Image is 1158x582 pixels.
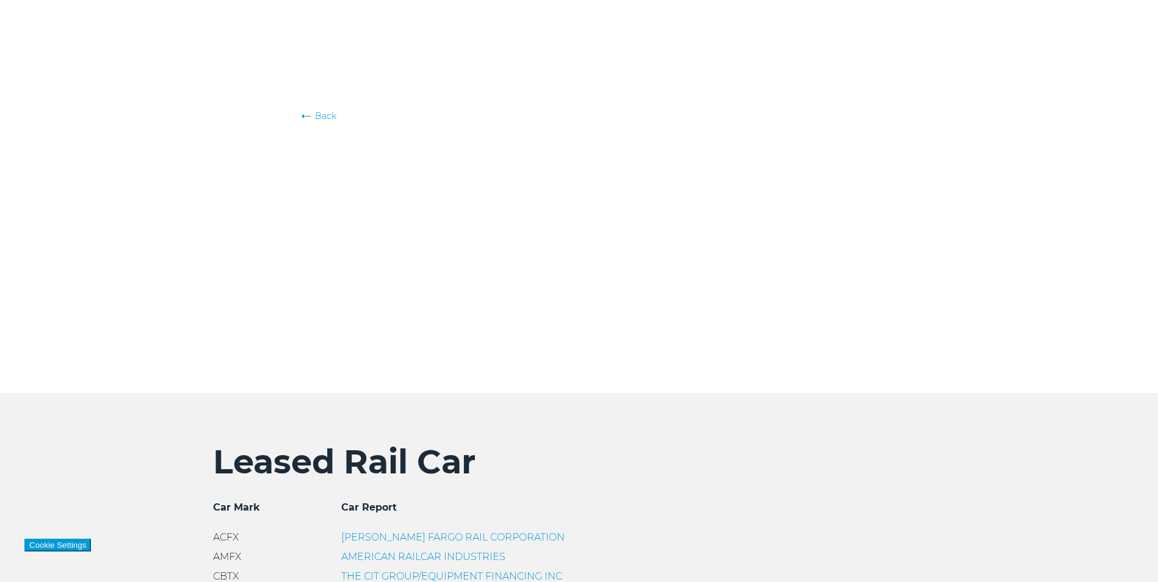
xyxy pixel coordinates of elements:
a: THE CIT GROUP/EQUIPMENT FINANCING INC [341,570,562,582]
a: [PERSON_NAME] FARGO RAIL CORPORATION [341,531,565,543]
span: ACFX [213,531,239,543]
span: CBTX [213,570,239,582]
button: Cookie Settings [24,539,91,551]
a: AMERICAN RAILCAR INDUSTRIES [341,551,505,562]
span: Car Mark [213,501,260,513]
span: Car Report [341,501,397,513]
h2: Leased Rail Car [213,442,946,482]
a: Back [302,110,857,122]
span: AMFX [213,551,241,562]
